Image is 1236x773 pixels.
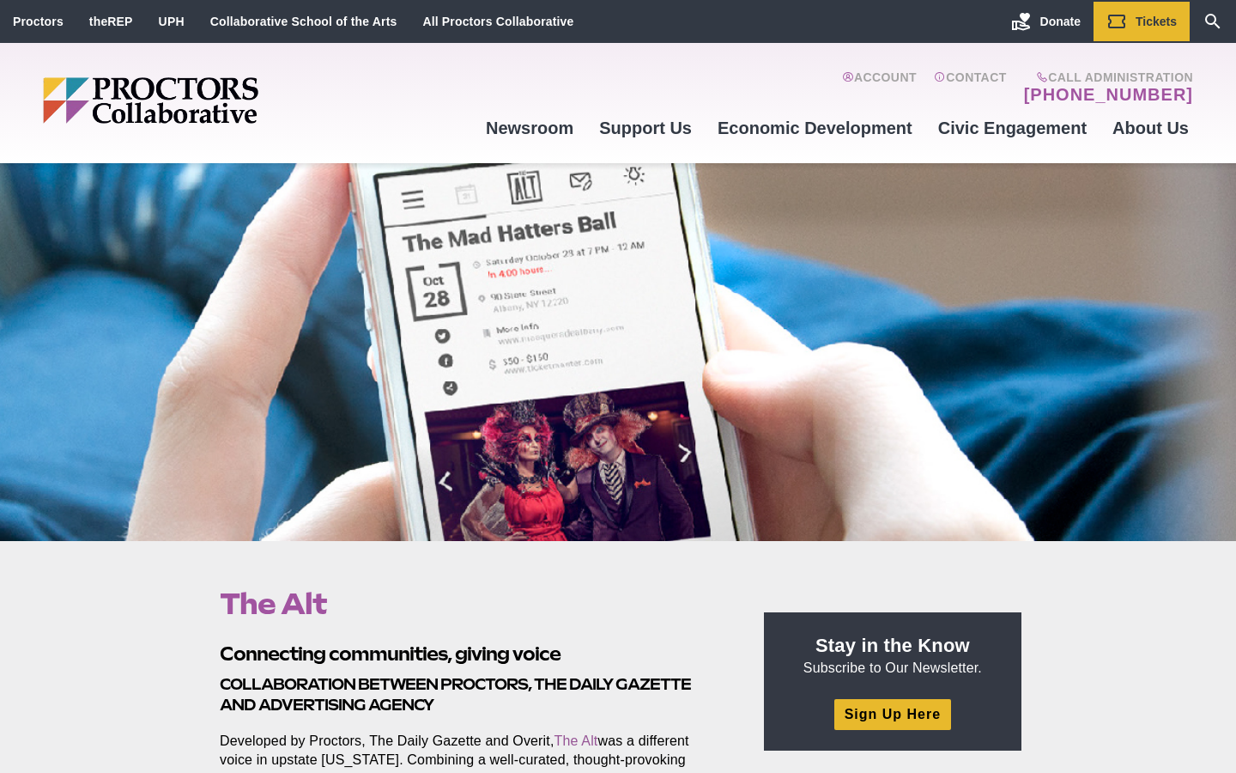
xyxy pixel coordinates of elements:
a: Collaborative School of the Arts [210,15,397,28]
strong: Stay in the Know [815,635,970,656]
a: Support Us [586,105,705,151]
a: UPH [159,15,185,28]
span: Tickets [1136,15,1177,28]
a: Proctors [13,15,64,28]
a: All Proctors Collaborative [422,15,573,28]
h1: The Alt [220,587,724,620]
a: Economic Development [705,105,925,151]
a: theREP [89,15,133,28]
a: About Us [1100,105,1202,151]
a: Civic Engagement [925,105,1100,151]
a: Sign Up Here [834,699,951,729]
a: Contact [934,70,1007,105]
span: Call Administration [1019,70,1193,84]
span: Donate [1040,15,1081,28]
a: Newsroom [473,105,586,151]
a: [PHONE_NUMBER] [1024,84,1193,105]
p: Subscribe to Our Newsletter. [785,633,1001,678]
h3: Collaboration between Proctors, The Daily Gazette and advertising agency [220,674,724,715]
h2: Connecting communities, giving voice [220,641,724,667]
a: Donate [998,2,1094,41]
a: Tickets [1094,2,1190,41]
a: Account [842,70,917,105]
a: Search [1190,2,1236,41]
a: The Alt [554,733,598,748]
img: Proctors logo [43,77,391,124]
